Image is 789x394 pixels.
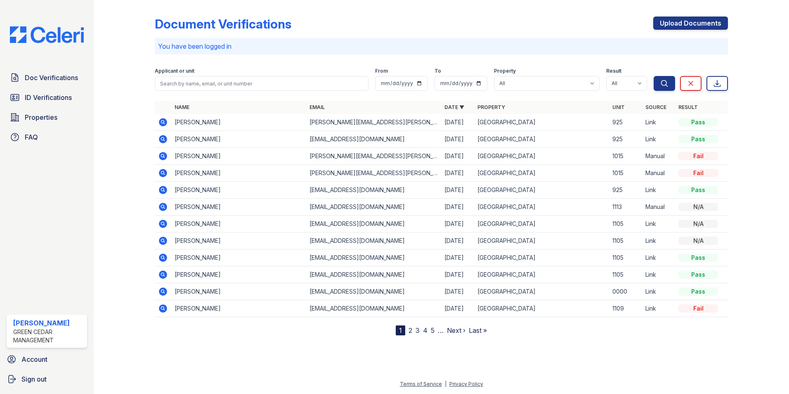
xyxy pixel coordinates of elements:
td: [GEOGRAPHIC_DATA] [474,114,609,131]
td: Manual [642,148,675,165]
td: [EMAIL_ADDRESS][DOMAIN_NAME] [306,182,441,199]
td: [PERSON_NAME] [171,165,306,182]
a: Property [477,104,505,110]
a: 3 [416,326,420,335]
td: [DATE] [441,266,474,283]
td: 1105 [609,249,642,266]
td: Link [642,233,675,249]
div: Pass [678,135,718,143]
td: [GEOGRAPHIC_DATA] [474,182,609,199]
td: Link [642,283,675,300]
span: Sign out [21,374,47,384]
td: [PERSON_NAME] [171,233,306,249]
span: Properties [25,112,57,122]
td: [DATE] [441,114,474,131]
p: You have been logged in [158,41,725,51]
div: Green Cedar Management [13,328,84,344]
td: [PERSON_NAME] [171,148,306,165]
div: | [445,381,446,387]
div: Fail [678,152,718,160]
a: 5 [431,326,435,335]
td: [GEOGRAPHIC_DATA] [474,233,609,249]
div: Pass [678,287,718,296]
td: [PERSON_NAME] [171,131,306,148]
td: [DATE] [441,283,474,300]
td: [DATE] [441,300,474,317]
td: [EMAIL_ADDRESS][DOMAIN_NAME] [306,216,441,233]
label: Result [606,68,621,74]
td: Link [642,300,675,317]
div: Pass [678,271,718,279]
span: … [438,325,444,335]
label: Property [494,68,516,74]
td: Link [642,182,675,199]
div: Pass [678,254,718,262]
td: 1015 [609,165,642,182]
a: Result [678,104,698,110]
td: Link [642,216,675,233]
td: 925 [609,131,642,148]
td: [GEOGRAPHIC_DATA] [474,216,609,233]
td: [PERSON_NAME][EMAIL_ADDRESS][PERSON_NAME][DOMAIN_NAME] [306,114,441,131]
td: [EMAIL_ADDRESS][DOMAIN_NAME] [306,249,441,266]
td: [PERSON_NAME] [171,199,306,216]
td: Link [642,249,675,266]
td: [DATE] [441,131,474,148]
td: [DATE] [441,199,474,216]
td: [EMAIL_ADDRESS][DOMAIN_NAME] [306,233,441,249]
td: [GEOGRAPHIC_DATA] [474,165,609,182]
div: N/A [678,203,718,211]
input: Search by name, email, or unit number [155,76,369,91]
a: FAQ [7,129,87,145]
td: [GEOGRAPHIC_DATA] [474,249,609,266]
td: 925 [609,182,642,199]
td: [EMAIL_ADDRESS][DOMAIN_NAME] [306,300,441,317]
td: [EMAIL_ADDRESS][DOMAIN_NAME] [306,283,441,300]
td: Manual [642,199,675,216]
td: [GEOGRAPHIC_DATA] [474,199,609,216]
label: Applicant or unit [155,68,194,74]
td: Link [642,266,675,283]
td: [DATE] [441,233,474,249]
td: Manual [642,165,675,182]
a: Email [309,104,325,110]
td: [PERSON_NAME] [171,300,306,317]
span: Account [21,354,47,364]
td: [PERSON_NAME] [171,266,306,283]
span: Doc Verifications [25,73,78,83]
div: N/A [678,220,718,228]
td: [DATE] [441,148,474,165]
td: 925 [609,114,642,131]
td: [DATE] [441,216,474,233]
td: Link [642,131,675,148]
td: [GEOGRAPHIC_DATA] [474,283,609,300]
a: Last » [469,326,487,335]
a: Date ▼ [444,104,464,110]
div: Fail [678,169,718,177]
td: [PERSON_NAME] [171,249,306,266]
a: Next › [447,326,465,335]
div: Document Verifications [155,17,291,31]
td: [GEOGRAPHIC_DATA] [474,266,609,283]
td: [DATE] [441,249,474,266]
div: Fail [678,304,718,313]
div: Pass [678,186,718,194]
td: [PERSON_NAME][EMAIL_ADDRESS][PERSON_NAME][DOMAIN_NAME] [306,165,441,182]
a: Privacy Policy [449,381,483,387]
td: [PERSON_NAME] [171,182,306,199]
a: Account [3,351,90,368]
div: 1 [396,325,405,335]
td: 1015 [609,148,642,165]
a: Upload Documents [653,17,728,30]
a: 4 [423,326,428,335]
button: Sign out [3,371,90,387]
td: [GEOGRAPHIC_DATA] [474,148,609,165]
td: 1109 [609,300,642,317]
a: Properties [7,109,87,126]
span: ID Verifications [25,93,72,102]
div: N/A [678,237,718,245]
label: From [375,68,388,74]
td: [GEOGRAPHIC_DATA] [474,131,609,148]
td: [EMAIL_ADDRESS][DOMAIN_NAME] [306,199,441,216]
a: ID Verifications [7,89,87,106]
